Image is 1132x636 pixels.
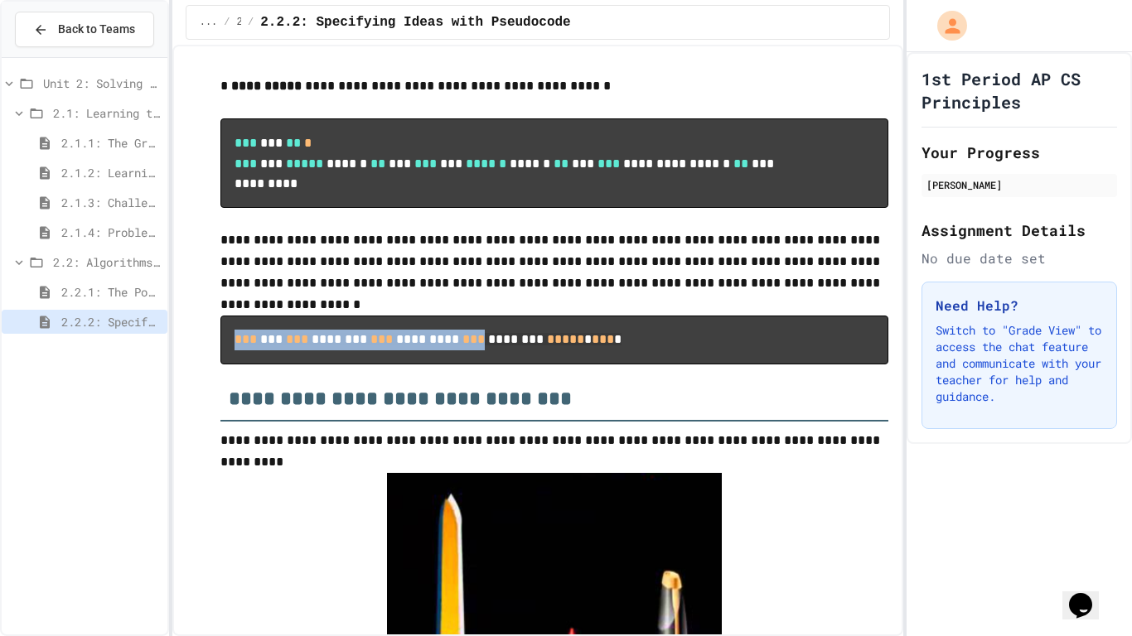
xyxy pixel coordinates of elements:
iframe: chat widget [1062,570,1115,619]
span: 2.2: Algorithms - from Pseudocode to Flowcharts [53,253,161,271]
span: 2.1.3: Challenge Problem - The Bridge [61,194,161,211]
span: / [248,16,254,29]
span: 2.1: Learning to Solve Hard Problems [53,104,161,122]
span: ... [200,16,218,29]
span: 2.1.4: Problem Solving Practice [61,224,161,241]
span: / [224,16,230,29]
h3: Need Help? [936,296,1103,316]
span: 2.1.1: The Growth Mindset [61,134,161,152]
span: 2.2.1: The Power of Algorithms [61,283,161,301]
div: My Account [920,7,971,45]
div: No due date set [922,248,1117,268]
span: 2.2: Algorithms - from Pseudocode to Flowcharts [237,16,242,29]
span: 2.1.2: Learning to Solve Hard Problems [61,164,161,181]
span: Back to Teams [58,21,135,38]
span: 2.2.2: Specifying Ideas with Pseudocode [61,313,161,330]
span: Unit 2: Solving Problems in Computer Science [43,75,161,92]
button: Back to Teams [15,12,154,47]
h2: Your Progress [922,141,1117,164]
p: Switch to "Grade View" to access the chat feature and communicate with your teacher for help and ... [936,322,1103,405]
span: 2.2.2: Specifying Ideas with Pseudocode [260,12,570,32]
h2: Assignment Details [922,219,1117,242]
div: [PERSON_NAME] [926,177,1112,192]
h1: 1st Period AP CS Principles [922,67,1117,113]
